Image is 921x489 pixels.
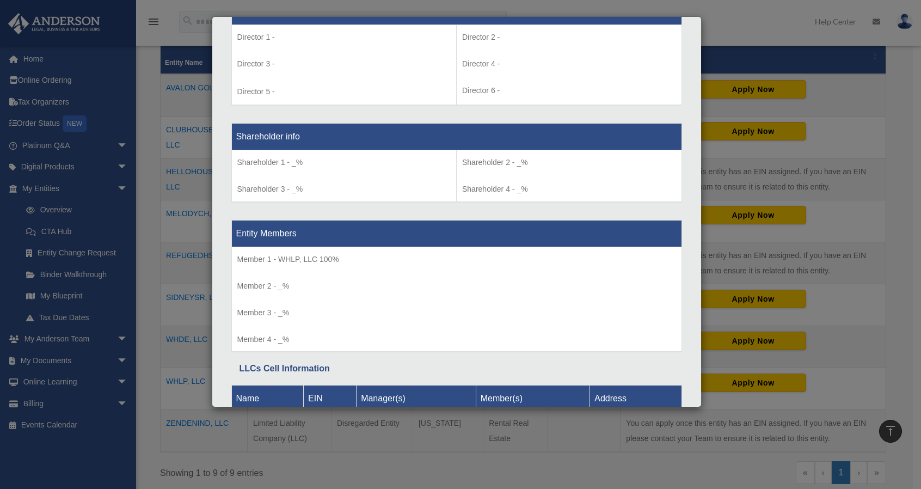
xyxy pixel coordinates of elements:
th: EIN [304,386,357,412]
p: Shareholder 3 - _% [237,182,451,196]
p: Director 2 - [462,30,676,44]
p: Member 4 - _% [237,333,676,346]
p: Member 3 - _% [237,306,676,320]
p: Director 3 - [237,57,451,71]
th: Manager(s) [357,386,476,412]
td: Director 5 - [231,25,457,106]
th: Entity Members [231,220,681,247]
th: Shareholder info [231,124,681,150]
p: Shareholder 4 - _% [462,182,676,196]
p: Shareholder 2 - _% [462,156,676,169]
p: Member 2 - _% [237,279,676,293]
p: Shareholder 1 - _% [237,156,451,169]
th: Member(s) [476,386,590,412]
p: Director 1 - [237,30,451,44]
div: LLCs Cell Information [240,361,674,376]
th: Name [231,386,304,412]
p: Director 6 - [462,84,676,97]
p: Director 4 - [462,57,676,71]
th: Address [590,386,681,412]
p: Member 1 - WHLP, LLC 100% [237,253,676,266]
